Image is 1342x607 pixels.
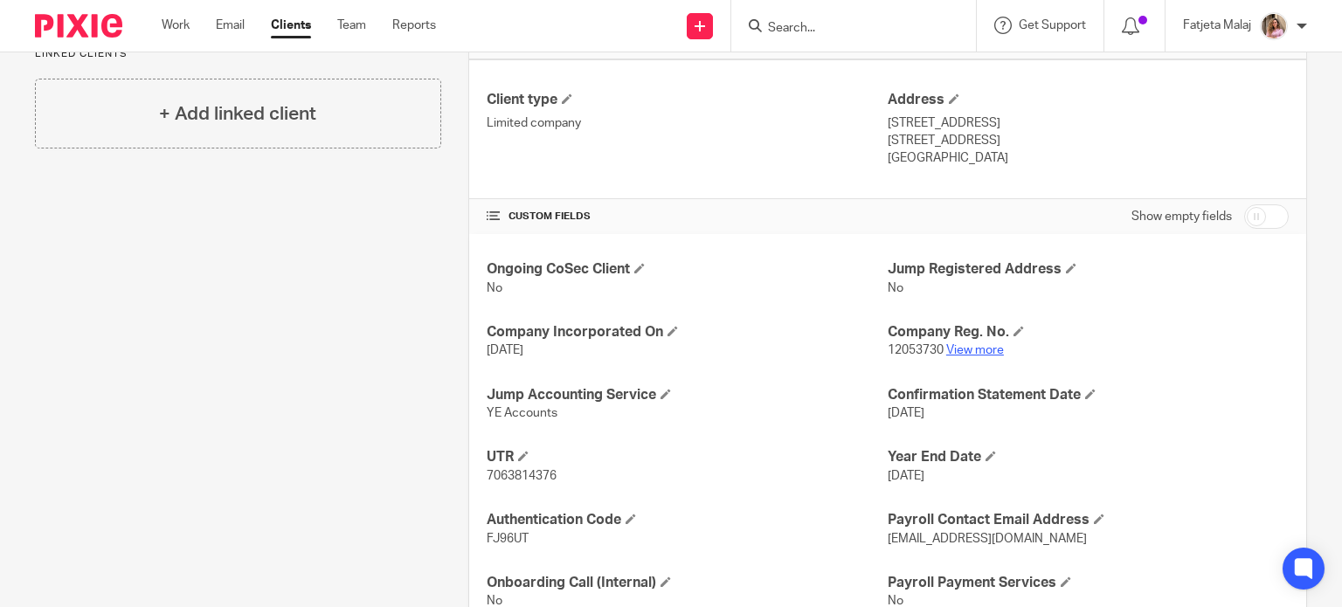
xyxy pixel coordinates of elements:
[888,114,1289,132] p: [STREET_ADDRESS]
[487,210,888,224] h4: CUSTOM FIELDS
[888,260,1289,279] h4: Jump Registered Address
[392,17,436,34] a: Reports
[487,91,888,109] h4: Client type
[35,14,122,38] img: Pixie
[1019,19,1086,31] span: Get Support
[888,470,924,482] span: [DATE]
[946,344,1004,356] a: View more
[271,17,311,34] a: Clients
[888,448,1289,466] h4: Year End Date
[888,407,924,419] span: [DATE]
[487,470,557,482] span: 7063814376
[1131,208,1232,225] label: Show empty fields
[766,21,923,37] input: Search
[487,323,888,341] h4: Company Incorporated On
[888,533,1087,545] span: [EMAIL_ADDRESS][DOMAIN_NAME]
[487,595,502,607] span: No
[487,448,888,466] h4: UTR
[487,386,888,404] h4: Jump Accounting Service
[487,282,502,294] span: No
[35,47,441,61] p: Linked clients
[888,132,1289,149] p: [STREET_ADDRESS]
[487,511,888,529] h4: Authentication Code
[888,323,1289,341] h4: Company Reg. No.
[162,17,190,34] a: Work
[487,574,888,592] h4: Onboarding Call (Internal)
[888,595,903,607] span: No
[888,344,944,356] span: 12053730
[487,344,523,356] span: [DATE]
[888,149,1289,167] p: [GEOGRAPHIC_DATA]
[888,91,1289,109] h4: Address
[216,17,245,34] a: Email
[487,114,888,132] p: Limited company
[888,282,903,294] span: No
[1183,17,1251,34] p: Fatjeta Malaj
[1260,12,1288,40] img: MicrosoftTeams-image%20(5).png
[888,386,1289,404] h4: Confirmation Statement Date
[487,407,557,419] span: YE Accounts
[487,533,529,545] span: FJ96UT
[337,17,366,34] a: Team
[888,511,1289,529] h4: Payroll Contact Email Address
[487,260,888,279] h4: Ongoing CoSec Client
[159,100,316,128] h4: + Add linked client
[888,574,1289,592] h4: Payroll Payment Services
